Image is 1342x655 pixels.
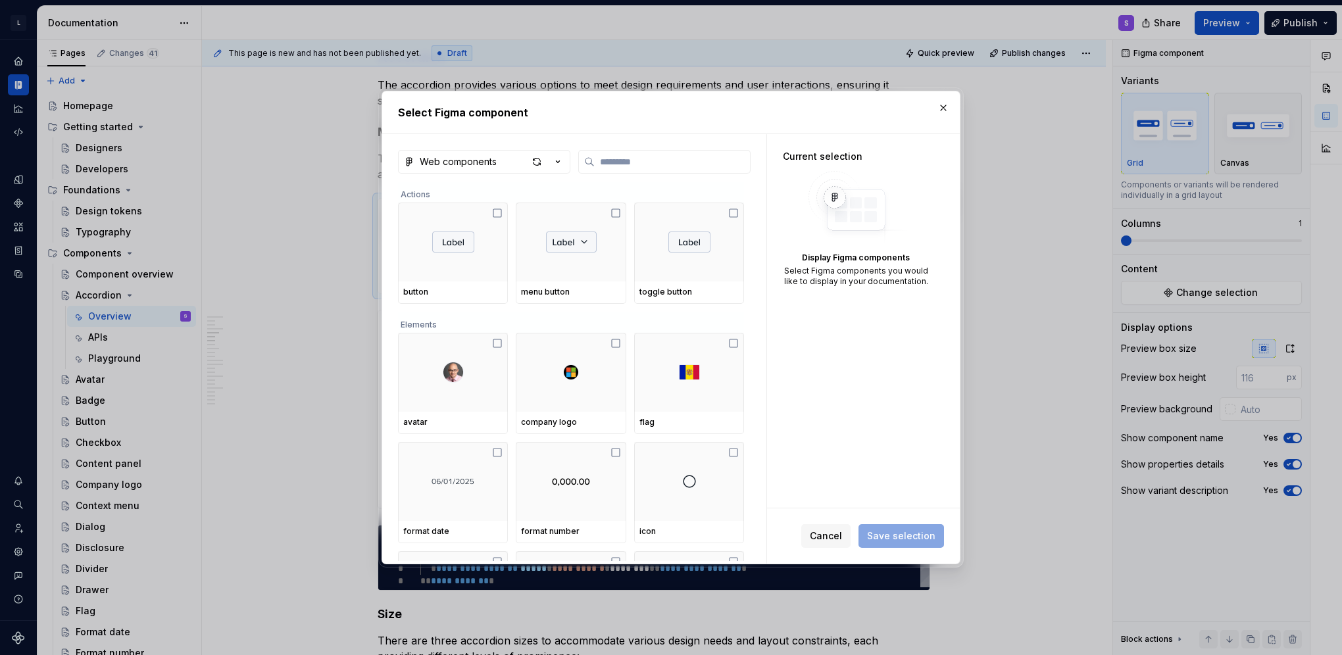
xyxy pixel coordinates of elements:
[639,417,739,427] div: flag
[398,105,944,120] h2: Select Figma component
[783,266,929,287] div: Select Figma components you would like to display in your documentation.
[420,155,497,168] div: Web components
[403,526,503,537] div: format date
[783,150,929,163] div: Current selection
[398,150,570,174] button: Web components
[403,417,503,427] div: avatar
[398,182,744,203] div: Actions
[783,253,929,263] div: Display Figma components
[810,529,842,543] span: Cancel
[639,287,739,297] div: toggle button
[639,526,739,537] div: icon
[521,526,620,537] div: format number
[398,312,744,333] div: Elements
[403,287,503,297] div: button
[521,417,620,427] div: company logo
[521,287,620,297] div: menu button
[801,524,851,548] button: Cancel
